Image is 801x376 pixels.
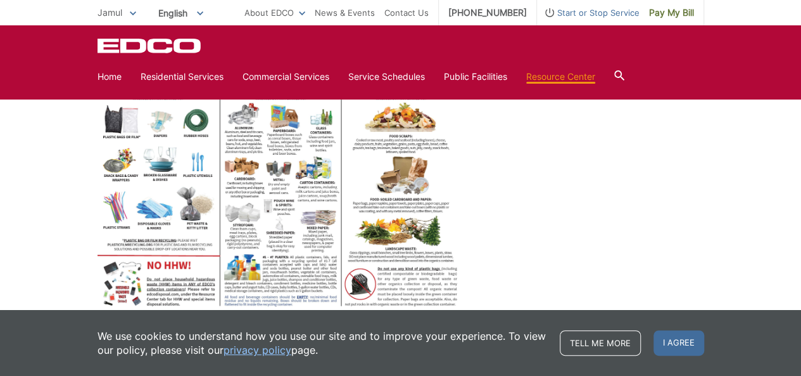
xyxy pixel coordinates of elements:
[244,6,305,20] a: About EDCO
[98,329,547,357] p: We use cookies to understand how you use our site and to improve your experience. To view our pol...
[444,70,507,84] a: Public Facilities
[348,70,425,84] a: Service Schedules
[98,7,122,18] span: Jamul
[141,70,224,84] a: Residential Services
[98,70,122,84] a: Home
[384,6,429,20] a: Contact Us
[98,38,203,53] a: EDCD logo. Return to the homepage.
[243,70,329,84] a: Commercial Services
[224,343,291,357] a: privacy policy
[526,70,595,84] a: Resource Center
[149,3,213,23] span: English
[98,32,462,314] img: Diagram of what items can be recycled
[315,6,375,20] a: News & Events
[560,330,641,356] a: Tell me more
